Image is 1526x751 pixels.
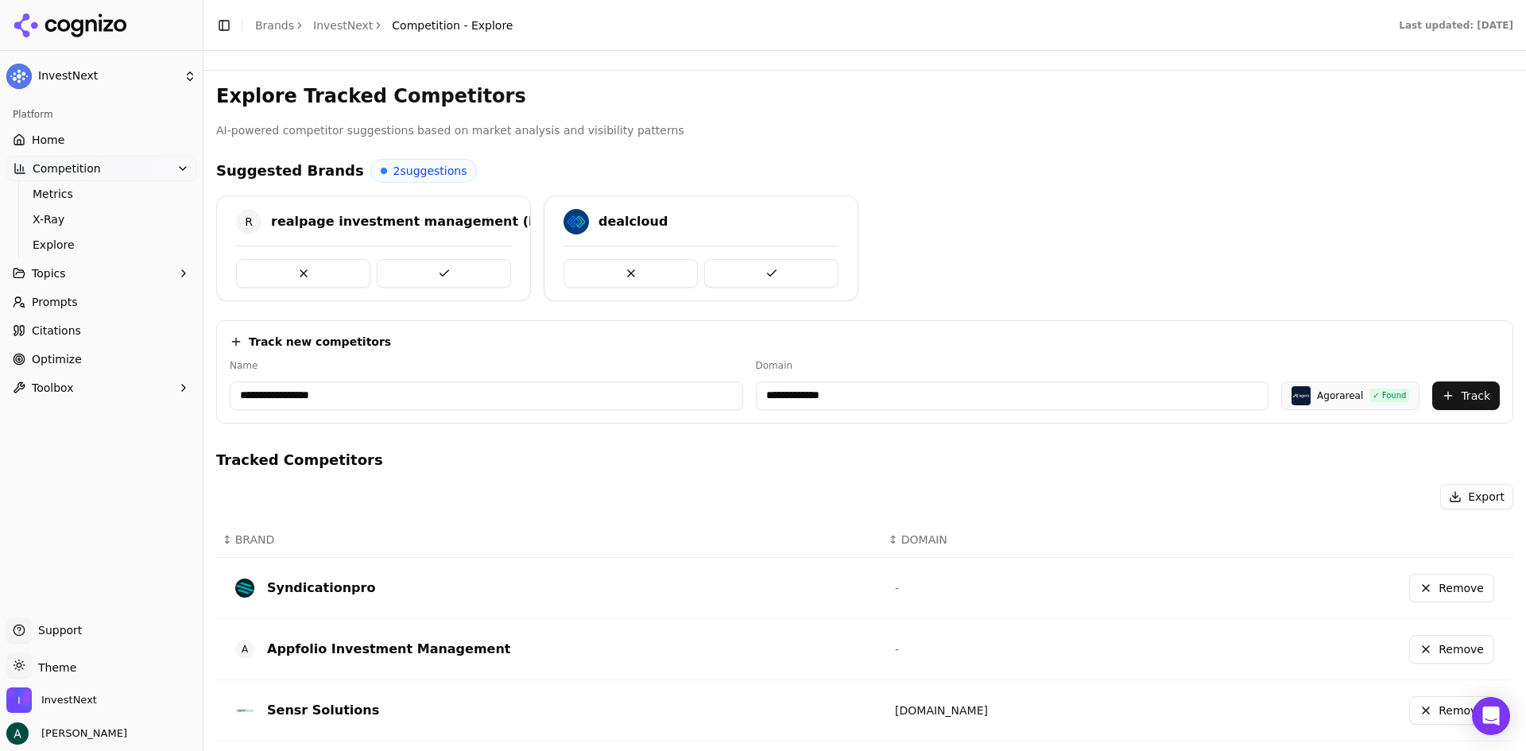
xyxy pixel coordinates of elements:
[32,661,76,674] span: Theme
[32,622,82,638] span: Support
[393,163,467,179] span: 2 suggestions
[255,19,294,32] a: Brands
[6,289,196,315] a: Prompts
[235,701,254,720] img: Sensr Solutions
[1399,19,1513,32] div: Last updated: [DATE]
[756,359,1269,372] label: Domain
[6,318,196,343] a: Citations
[1409,574,1494,602] button: Remove
[216,160,364,182] h4: Suggested Brands
[32,294,78,310] span: Prompts
[6,156,196,181] button: Competition
[255,17,513,33] nav: breadcrumb
[38,69,177,83] span: InvestNext
[235,640,254,659] span: A
[1317,389,1363,402] div: Agorareal
[249,334,391,350] h4: Track new competitors
[6,722,29,745] img: Andrew Berg
[32,265,66,281] span: Topics
[267,579,375,598] div: Syndicationpro
[230,359,743,372] label: Name
[901,532,947,548] span: DOMAIN
[267,640,510,659] div: Appfolio Investment Management
[6,375,196,401] button: Toolbox
[392,17,513,33] span: Competition - Explore
[267,701,379,720] div: Sensr Solutions
[33,237,171,253] span: Explore
[216,83,1513,109] h3: Explore Tracked Competitors
[895,582,899,594] span: -
[271,212,560,231] div: realpage investment management (ims)
[564,209,589,234] img: dealcloud
[33,161,101,176] span: Competition
[1409,635,1494,664] button: Remove
[882,522,1163,558] th: DOMAIN
[235,579,254,598] img: syndicationpro
[216,449,1513,471] h4: Tracked Competitors
[6,687,32,713] img: InvestNext
[32,351,82,367] span: Optimize
[236,209,261,234] span: R
[895,643,899,656] span: -
[1472,697,1510,735] div: Open Intercom Messenger
[6,687,97,713] button: Open organization switcher
[889,532,1156,548] div: ↕DOMAIN
[598,212,668,231] div: dealcloud
[32,380,74,396] span: Toolbox
[6,64,32,89] img: InvestNext
[6,127,196,153] a: Home
[26,234,177,256] a: Explore
[895,704,988,717] a: [DOMAIN_NAME]
[216,122,1513,140] p: AI-powered competitor suggestions based on market analysis and visibility patterns
[216,522,882,558] th: BRAND
[32,323,81,339] span: Citations
[35,726,127,741] span: [PERSON_NAME]
[6,346,196,372] a: Optimize
[223,532,876,548] div: ↕BRAND
[6,722,127,745] button: Open user button
[1292,386,1311,405] img: Agorareal logo
[26,183,177,205] a: Metrics
[33,211,171,227] span: X-Ray
[1440,484,1513,509] button: Export
[41,693,97,707] span: InvestNext
[1369,389,1409,402] div: ✓ Found
[1432,381,1500,410] button: Track
[32,132,64,148] span: Home
[33,186,171,202] span: Metrics
[313,17,373,33] a: InvestNext
[235,532,275,548] span: BRAND
[1409,696,1494,725] button: Remove
[6,102,196,127] div: Platform
[6,261,196,286] button: Topics
[26,208,177,230] a: X-Ray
